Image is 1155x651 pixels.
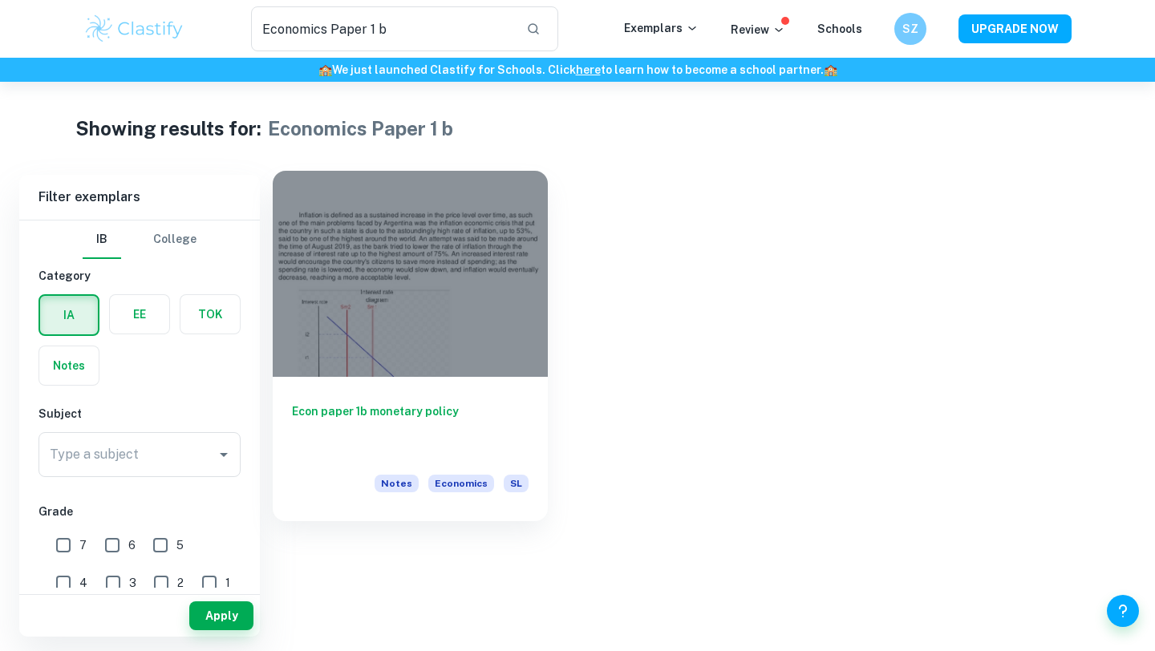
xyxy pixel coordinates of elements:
[180,295,240,334] button: TOK
[268,114,453,143] h1: Economics Paper 1 b
[83,220,121,259] button: IB
[189,601,253,630] button: Apply
[83,220,197,259] div: Filter type choice
[213,443,235,466] button: Open
[38,267,241,285] h6: Category
[225,574,230,592] span: 1
[39,346,99,385] button: Notes
[824,63,837,76] span: 🏫
[38,405,241,423] h6: Subject
[110,295,169,334] button: EE
[375,475,419,492] span: Notes
[75,114,261,143] h1: Showing results for:
[624,19,699,37] p: Exemplars
[3,61,1152,79] h6: We just launched Clastify for Schools. Click to learn how to become a school partner.
[817,22,862,35] a: Schools
[79,536,87,554] span: 7
[38,503,241,520] h6: Grade
[318,63,332,76] span: 🏫
[83,13,185,45] img: Clastify logo
[958,14,1072,43] button: UPGRADE NOW
[273,175,548,525] a: Econ paper 1b monetary policyNotesEconomicsSL
[292,402,529,455] h6: Econ paper 1b monetary policy
[251,6,513,51] input: Search for any exemplars...
[128,536,136,554] span: 6
[894,13,926,45] button: SZ
[504,475,529,492] span: SL
[153,220,197,259] button: College
[428,475,494,492] span: Economics
[731,21,785,38] p: Review
[1107,595,1139,627] button: Help and Feedback
[79,574,87,592] span: 4
[902,20,920,38] h6: SZ
[576,63,601,76] a: here
[176,536,184,554] span: 5
[129,574,136,592] span: 3
[177,574,184,592] span: 2
[40,296,98,334] button: IA
[19,175,260,220] h6: Filter exemplars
